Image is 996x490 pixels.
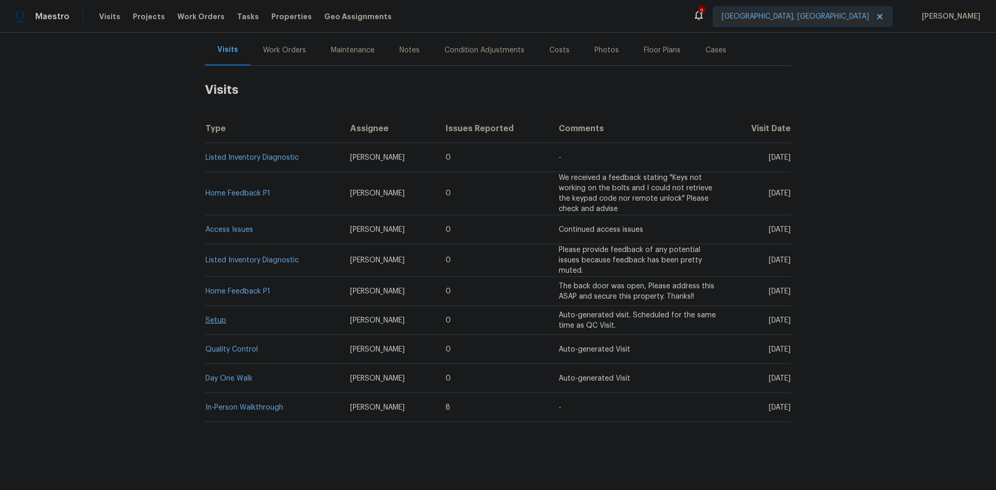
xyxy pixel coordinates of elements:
[237,13,259,20] span: Tasks
[559,226,643,233] span: Continued access issues
[263,45,306,55] div: Work Orders
[350,190,405,197] span: [PERSON_NAME]
[217,45,238,55] div: Visits
[205,346,258,353] a: Quality Control
[769,190,791,197] span: [DATE]
[549,45,570,55] div: Costs
[644,45,681,55] div: Floor Plans
[550,114,726,143] th: Comments
[350,288,405,295] span: [PERSON_NAME]
[722,11,869,22] span: [GEOGRAPHIC_DATA], [GEOGRAPHIC_DATA]
[769,375,791,382] span: [DATE]
[769,404,791,411] span: [DATE]
[769,257,791,264] span: [DATE]
[559,246,702,274] span: Please provide feedback of any potential issues because feedback has been pretty muted.
[769,288,791,295] span: [DATE]
[205,375,253,382] a: Day One Walk
[205,226,253,233] a: Access Issues
[205,257,299,264] a: Listed Inventory Diagnostic
[559,174,712,213] span: We received a feedback stating "Keys not working on the bolts and I could not retrieve the keypad...
[594,45,619,55] div: Photos
[342,114,437,143] th: Assignee
[769,346,791,353] span: [DATE]
[446,190,451,197] span: 0
[271,11,312,22] span: Properties
[35,11,70,22] span: Maestro
[205,404,283,411] a: In-Person Walkthrough
[350,346,405,353] span: [PERSON_NAME]
[350,226,405,233] span: [PERSON_NAME]
[99,11,120,22] span: Visits
[350,375,405,382] span: [PERSON_NAME]
[559,283,714,300] span: The back door was open, Please address this ASAP and secure this property. Thanks!!
[205,288,270,295] a: Home Feedback P1
[559,404,561,411] span: -
[559,375,630,382] span: Auto-generated Visit
[205,190,270,197] a: Home Feedback P1
[769,154,791,161] span: [DATE]
[399,45,420,55] div: Notes
[559,312,716,329] span: Auto-generated visit. Scheduled for the same time as QC Visit.
[205,114,342,143] th: Type
[769,226,791,233] span: [DATE]
[205,317,226,324] a: Setup
[706,45,726,55] div: Cases
[445,45,524,55] div: Condition Adjustments
[350,317,405,324] span: [PERSON_NAME]
[205,154,299,161] a: Listed Inventory Diagnostic
[133,11,165,22] span: Projects
[698,6,705,17] div: 2
[331,45,375,55] div: Maintenance
[446,154,451,161] span: 0
[205,66,791,114] h2: Visits
[177,11,225,22] span: Work Orders
[446,404,450,411] span: 8
[559,346,630,353] span: Auto-generated Visit
[446,226,451,233] span: 0
[446,346,451,353] span: 0
[437,114,551,143] th: Issues Reported
[350,404,405,411] span: [PERSON_NAME]
[726,114,791,143] th: Visit Date
[918,11,980,22] span: [PERSON_NAME]
[559,154,561,161] span: -
[446,257,451,264] span: 0
[350,257,405,264] span: [PERSON_NAME]
[350,154,405,161] span: [PERSON_NAME]
[446,375,451,382] span: 0
[324,11,392,22] span: Geo Assignments
[769,317,791,324] span: [DATE]
[446,317,451,324] span: 0
[446,288,451,295] span: 0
